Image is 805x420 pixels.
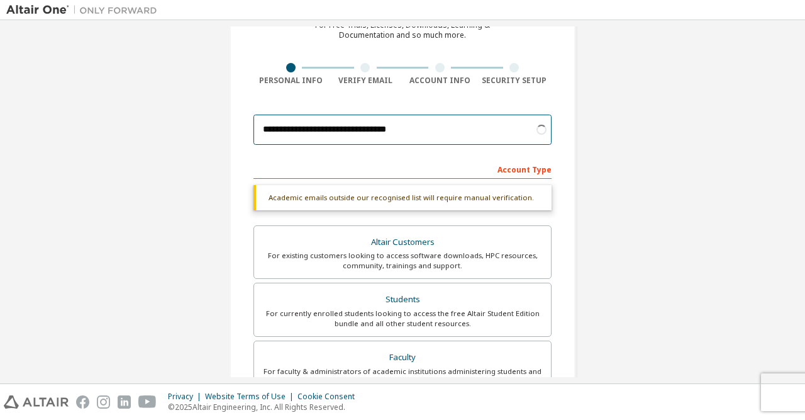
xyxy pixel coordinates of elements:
div: Website Terms of Use [205,392,297,402]
img: altair_logo.svg [4,395,69,409]
img: Altair One [6,4,164,16]
div: Account Info [402,76,477,86]
div: Personal Info [253,76,328,86]
div: Faculty [262,349,543,366]
div: For currently enrolled students looking to access the free Altair Student Edition bundle and all ... [262,309,543,329]
img: youtube.svg [138,395,157,409]
div: Verify Email [328,76,403,86]
div: Cookie Consent [297,392,362,402]
div: Security Setup [477,76,552,86]
img: linkedin.svg [118,395,131,409]
div: For faculty & administrators of academic institutions administering students and accessing softwa... [262,366,543,387]
div: For Free Trials, Licenses, Downloads, Learning & Documentation and so much more. [315,20,490,40]
p: © 2025 Altair Engineering, Inc. All Rights Reserved. [168,402,362,412]
div: Students [262,291,543,309]
div: Account Type [253,159,552,179]
div: For existing customers looking to access software downloads, HPC resources, community, trainings ... [262,251,543,271]
div: Academic emails outside our recognised list will require manual verification. [253,185,552,210]
img: instagram.svg [97,395,110,409]
div: Privacy [168,392,205,402]
img: facebook.svg [76,395,89,409]
div: Altair Customers [262,234,543,251]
